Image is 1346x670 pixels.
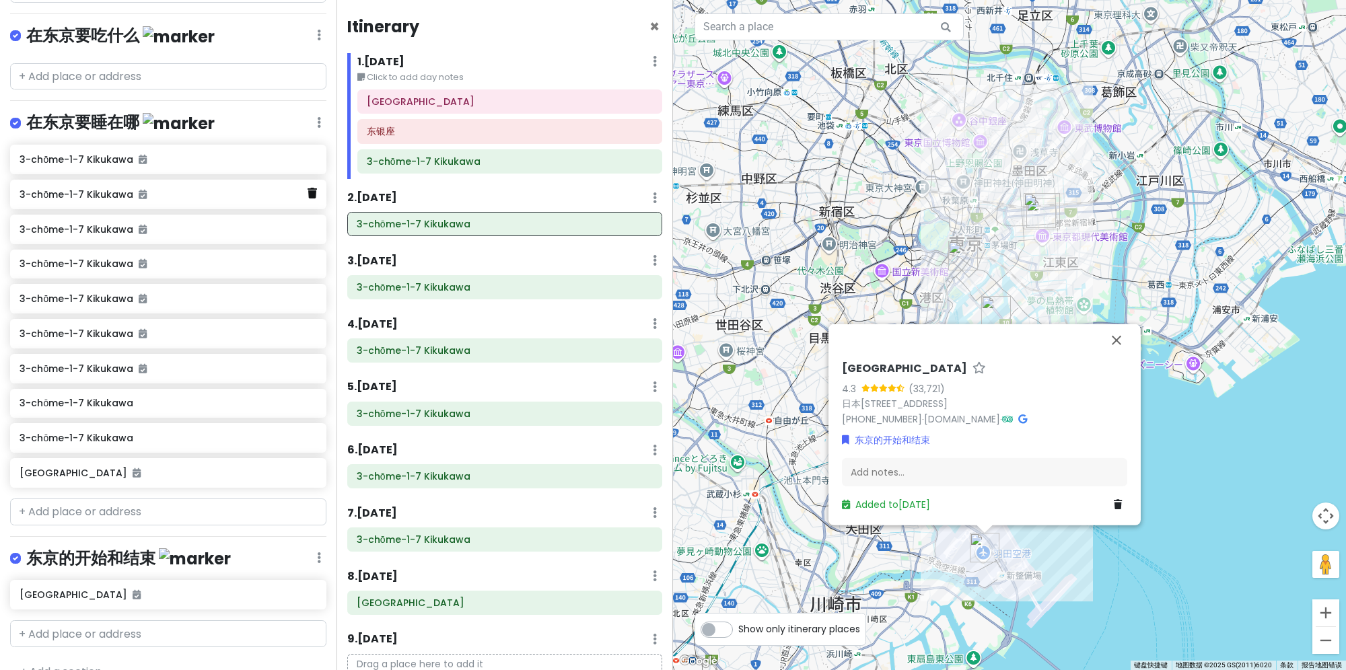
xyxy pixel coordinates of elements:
div: La Vista Tokyo Bay [981,296,1011,326]
div: 东银座 [948,241,978,270]
h6: 3-chōme-1-7 Kikukawa [357,281,653,293]
h6: 3-chōme-1-7 Kikukawa [20,363,316,375]
div: Add notes... [842,458,1127,486]
h6: 1 . [DATE] [357,55,404,69]
div: 3-chōme-1-7 Kikukawa [1024,193,1060,229]
span: Show only itinerary places [738,622,860,636]
h6: 3-chōme-1-7 Kikukawa [357,344,653,357]
h4: 在东京要吃什么 [26,25,215,47]
i: Added to itinerary [139,294,147,303]
i: Tripadvisor [1002,414,1013,424]
h6: 东银座 [367,125,653,137]
button: 键盘快捷键 [1134,661,1168,670]
a: Star place [972,362,986,376]
button: 将街景小人拖到地图上以打开街景 [1312,551,1339,578]
i: Added to itinerary [139,190,147,199]
h6: 8 . [DATE] [347,570,398,584]
a: Added to[DATE] [842,498,930,511]
h6: 3-chōme-1-7 Kikukawa [20,397,316,409]
i: Added to itinerary [133,590,141,599]
h6: 6 . [DATE] [347,443,398,457]
a: [DOMAIN_NAME] [924,412,1000,426]
h6: 4 . [DATE] [347,318,398,332]
input: Search a place [695,13,964,40]
img: marker [159,548,231,569]
small: Click to add day notes [357,71,662,84]
i: Added to itinerary [139,155,147,164]
img: Google [676,653,721,670]
input: + Add place or address [10,620,326,647]
input: + Add place or address [10,63,326,90]
h6: 3-chōme-1-7 Kikukawa [20,223,316,235]
h6: [GEOGRAPHIC_DATA] [20,589,316,601]
a: 报告地图错误 [1302,661,1342,669]
a: 日本[STREET_ADDRESS] [842,397,948,410]
h4: Itinerary [347,16,419,37]
img: marker [143,26,215,47]
i: Google Maps [1018,414,1027,424]
h6: 3-chōme-1-7 Kikukawa [357,408,653,420]
button: 放大 [1312,599,1339,626]
i: Added to itinerary [139,259,147,268]
i: Added to itinerary [139,364,147,373]
h6: 3 . [DATE] [347,254,397,268]
button: Close [649,19,660,35]
div: 4.3 [842,381,861,396]
h6: 3-chōme-1-7 Kikukawa [20,293,316,305]
h6: 3-chōme-1-7 Kikukawa [20,258,316,270]
h6: 3-chōme-1-7 Kikukawa [367,155,653,167]
h6: 东京国际机场 [367,96,653,108]
h6: 3-chōme-1-7 Kikukawa [20,432,316,444]
h6: 3-chōme-1-7 Kikukawa [357,533,653,546]
h6: 7 . [DATE] [347,507,397,521]
h6: La Vista Tokyo Bay [357,597,653,609]
i: Added to itinerary [133,468,141,478]
a: 东京的开始和结束 [842,433,930,447]
h6: 3-chōme-1-7 Kikukawa [357,470,653,482]
h6: 3-chōme-1-7 Kikukawa [20,328,316,340]
h4: 在东京要睡在哪 [26,112,215,134]
h6: 3-chōme-1-7 Kikukawa [20,153,316,165]
button: 缩小 [1312,627,1339,654]
a: 条款（在新标签页中打开） [1280,661,1294,669]
i: Added to itinerary [139,225,147,234]
h6: 2 . [DATE] [347,191,397,205]
button: 地图镜头控件 [1312,502,1339,529]
a: [PHONE_NUMBER] [842,412,922,426]
img: marker [143,113,215,134]
a: 在 Google 地图中打开此区域（会打开一个新窗口） [676,653,721,670]
div: 东京国际机场 [970,533,999,562]
h6: 3-chōme-1-7 Kikukawa [20,188,307,200]
h6: 9 . [DATE] [347,632,398,646]
h6: [GEOGRAPHIC_DATA] [842,362,967,376]
h6: 3-chōme-1-7 Kikukawa [357,218,653,230]
i: Added to itinerary [139,329,147,338]
a: Delete place [308,185,317,202]
div: (33,721) [909,381,945,396]
span: 地图数据 ©2025 GS(2011)6020 [1176,661,1272,669]
a: Delete place [1114,497,1127,512]
span: Close itinerary [649,15,660,38]
h6: 5 . [DATE] [347,380,397,394]
button: 关闭 [1100,324,1133,357]
div: · · [842,362,1127,427]
h4: 东京的开始和结束 [26,548,231,570]
input: + Add place or address [10,498,326,525]
h6: [GEOGRAPHIC_DATA] [20,467,316,479]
